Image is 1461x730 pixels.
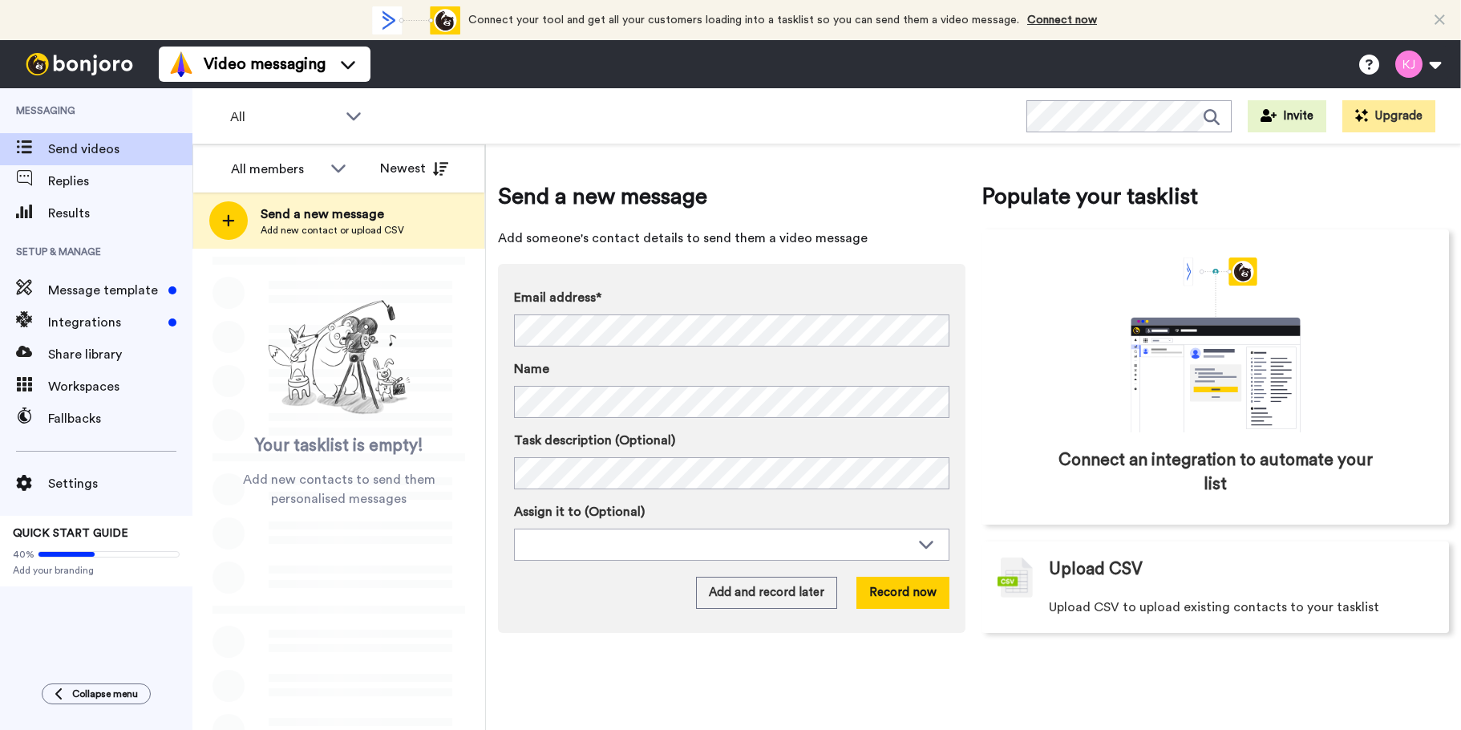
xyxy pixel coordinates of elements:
[230,107,338,127] span: All
[48,172,192,191] span: Replies
[998,558,1033,598] img: csv-grey.png
[168,51,194,77] img: vm-color.svg
[856,577,949,609] button: Record now
[261,205,404,224] span: Send a new message
[1049,558,1143,582] span: Upload CSV
[372,6,460,34] div: animation
[1095,258,1336,432] div: animation
[48,313,162,332] span: Integrations
[42,683,151,704] button: Collapse menu
[72,687,138,700] span: Collapse menu
[48,281,162,300] span: Message template
[259,294,419,422] img: ready-set-action.png
[48,204,192,223] span: Results
[1049,598,1379,617] span: Upload CSV to upload existing contacts to your tasklist
[255,434,423,458] span: Your tasklist is empty!
[468,14,1019,26] span: Connect your tool and get all your customers loading into a tasklist so you can send them a video...
[1342,100,1435,132] button: Upgrade
[514,431,949,450] label: Task description (Optional)
[217,470,461,509] span: Add new contacts to send them personalised messages
[204,53,326,75] span: Video messaging
[231,160,322,179] div: All members
[498,180,965,213] span: Send a new message
[981,180,1449,213] span: Populate your tasklist
[498,229,965,248] span: Add someone's contact details to send them a video message
[368,152,460,185] button: Newest
[1050,448,1381,497] span: Connect an integration to automate your list
[1027,14,1097,26] a: Connect now
[48,345,192,364] span: Share library
[48,409,192,428] span: Fallbacks
[514,359,549,379] span: Name
[13,548,34,561] span: 40%
[19,53,140,75] img: bj-logo-header-white.svg
[514,502,949,521] label: Assign it to (Optional)
[48,474,192,493] span: Settings
[13,564,180,577] span: Add your branding
[48,377,192,396] span: Workspaces
[696,577,837,609] button: Add and record later
[514,288,949,307] label: Email address*
[13,528,128,539] span: QUICK START GUIDE
[1248,100,1326,132] button: Invite
[261,224,404,237] span: Add new contact or upload CSV
[48,140,192,159] span: Send videos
